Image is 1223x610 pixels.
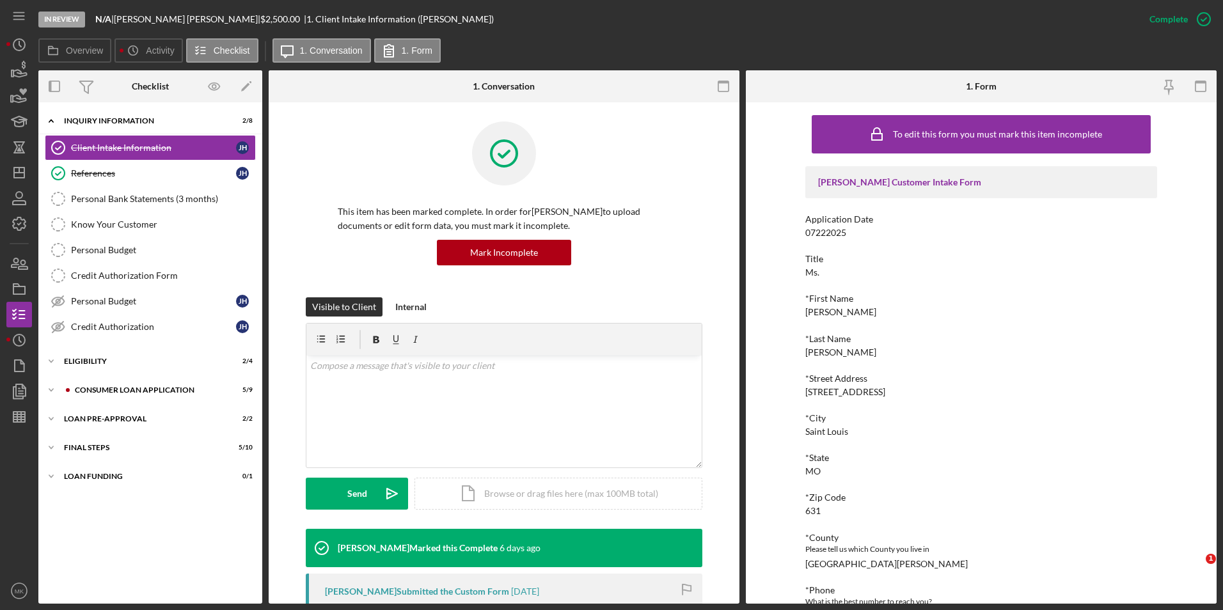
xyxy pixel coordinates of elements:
a: Personal BudgetJH [45,288,256,314]
div: [GEOGRAPHIC_DATA][PERSON_NAME] [805,559,968,569]
div: FINAL STEPS [64,444,221,451]
a: Personal Bank Statements (3 months) [45,186,256,212]
div: | 1. Client Intake Information ([PERSON_NAME]) [304,14,494,24]
time: 2025-08-12 04:17 [500,543,540,553]
div: | [95,14,114,24]
div: References [71,168,236,178]
div: Please tell us which County you live in [805,543,1157,556]
text: MK [15,588,24,595]
button: Checklist [186,38,258,63]
div: 0 / 1 [230,473,253,480]
div: 2 / 8 [230,117,253,125]
div: Personal Budget [71,245,255,255]
a: ReferencesJH [45,160,256,186]
div: 1. Conversation [473,81,535,91]
div: 631 [805,506,821,516]
button: 1. Form [374,38,441,63]
button: Complete [1137,6,1217,32]
div: To edit this form you must mark this item incomplete [893,129,1102,139]
button: Visible to Client [306,297,383,317]
button: MK [6,578,32,604]
div: [PERSON_NAME] Marked this Complete [338,543,498,553]
div: 5 / 10 [230,444,253,451]
div: Ms. [805,267,819,278]
div: J H [236,167,249,180]
div: Mark Incomplete [470,240,538,265]
button: Internal [389,297,433,317]
div: [PERSON_NAME] Submitted the Custom Form [325,586,509,597]
label: 1. Conversation [300,45,363,56]
div: [PERSON_NAME] Customer Intake Form [818,177,1144,187]
div: 5 / 9 [230,386,253,394]
div: Consumer Loan Application [75,386,221,394]
div: *State [805,453,1157,463]
div: Personal Bank Statements (3 months) [71,194,255,204]
div: *City [805,413,1157,423]
time: 2025-08-11 19:16 [511,586,539,597]
div: Credit Authorization [71,322,236,332]
div: J H [236,320,249,333]
button: Mark Incomplete [437,240,571,265]
div: Send [347,478,367,510]
div: Know Your Customer [71,219,255,230]
div: Eligibility [64,357,221,365]
div: Title [805,254,1157,264]
div: *Last Name [805,334,1157,344]
div: In Review [38,12,85,27]
div: Loan Funding [64,473,221,480]
button: Activity [114,38,182,63]
div: Saint Louis [805,426,848,437]
label: Checklist [214,45,250,56]
div: *County [805,533,1157,543]
label: Activity [146,45,174,56]
label: Overview [66,45,103,56]
button: Overview [38,38,111,63]
div: [PERSON_NAME] [805,347,876,357]
button: Send [306,478,408,510]
div: 1. Form [966,81,997,91]
div: J H [236,295,249,308]
a: Credit AuthorizationJH [45,314,256,340]
div: [PERSON_NAME] [PERSON_NAME] | [114,14,260,24]
span: 1 [1206,554,1216,564]
div: MO [805,466,821,476]
div: 2 / 4 [230,357,253,365]
div: $2,500.00 [260,14,304,24]
div: *First Name [805,293,1157,304]
div: Application Date [805,214,1157,224]
div: *Street Address [805,373,1157,384]
div: [PERSON_NAME] [805,307,876,317]
a: Know Your Customer [45,212,256,237]
div: Internal [395,297,427,317]
label: 1. Form [402,45,432,56]
div: *Zip Code [805,492,1157,503]
div: 07222025 [805,228,846,238]
div: Visible to Client [312,297,376,317]
div: Inquiry Information [64,117,221,125]
div: Checklist [132,81,169,91]
a: Client Intake InformationJH [45,135,256,160]
b: N/A [95,13,111,24]
div: 2 / 2 [230,415,253,423]
div: *Phone [805,585,1157,595]
div: What is the best number to reach you? [805,595,1157,608]
div: Loan Pre-Approval [64,415,221,423]
div: Complete [1149,6,1188,32]
iframe: Intercom live chat [1180,554,1210,584]
button: 1. Conversation [272,38,371,63]
a: Credit Authorization Form [45,263,256,288]
div: [STREET_ADDRESS] [805,387,885,397]
div: Client Intake Information [71,143,236,153]
a: Personal Budget [45,237,256,263]
p: This item has been marked complete. In order for [PERSON_NAME] to upload documents or edit form d... [338,205,670,233]
div: J H [236,141,249,154]
div: Credit Authorization Form [71,270,255,281]
div: Personal Budget [71,296,236,306]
